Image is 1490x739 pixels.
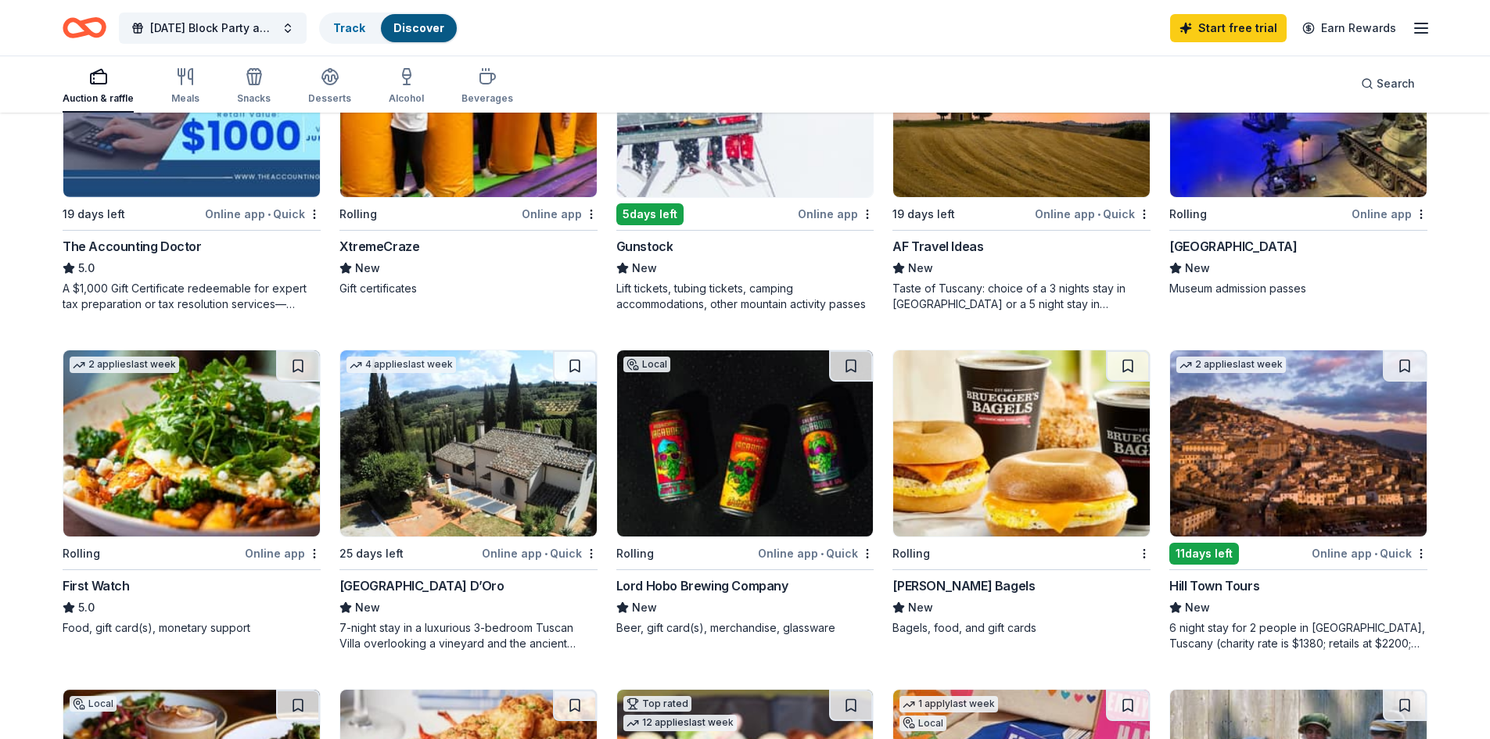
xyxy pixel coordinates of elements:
button: TrackDiscover [319,13,458,44]
div: 6 night stay for 2 people in [GEOGRAPHIC_DATA], Tuscany (charity rate is $1380; retails at $2200;... [1169,620,1427,651]
span: Search [1377,74,1415,93]
div: Food, gift card(s), monetary support [63,620,321,636]
img: Image for Villa Sogni D’Oro [340,350,597,536]
div: Gift certificates [339,281,598,296]
span: 5.0 [78,259,95,278]
div: 25 days left [339,544,404,563]
div: [PERSON_NAME] Bagels [892,576,1035,595]
div: Online app [245,543,321,563]
img: Image for Lord Hobo Brewing Company [617,350,874,536]
div: XtremeCraze [339,237,420,256]
a: Image for Gunstock5days leftOnline appGunstockNewLift tickets, tubing tickets, camping accommodat... [616,10,874,312]
a: Image for Hill Town Tours 2 applieslast week11days leftOnline app•QuickHill Town ToursNew6 night ... [1169,350,1427,651]
div: A $1,000 Gift Certificate redeemable for expert tax preparation or tax resolution services—recipi... [63,281,321,312]
div: Online app [1352,204,1427,224]
div: 11 days left [1169,543,1239,565]
div: Hill Town Tours [1169,576,1259,595]
img: Image for First Watch [63,350,320,536]
a: Image for The Accounting DoctorTop rated17 applieslast week19 days leftOnline app•QuickThe Accoun... [63,10,321,312]
span: New [1185,259,1210,278]
div: Top rated [623,696,691,712]
div: Online app Quick [482,543,598,563]
div: 19 days left [892,205,955,224]
span: New [908,259,933,278]
div: 4 applies last week [346,357,456,373]
div: Rolling [616,544,654,563]
div: Rolling [339,205,377,224]
button: Search [1348,68,1427,99]
div: [GEOGRAPHIC_DATA] [1169,237,1297,256]
div: Bagels, food, and gift cards [892,620,1151,636]
div: Online app Quick [1312,543,1427,563]
div: 7-night stay in a luxurious 3-bedroom Tuscan Villa overlooking a vineyard and the ancient walled ... [339,620,598,651]
div: Gunstock [616,237,673,256]
div: Local [623,357,670,372]
button: Desserts [308,61,351,113]
div: Museum admission passes [1169,281,1427,296]
a: Image for Lord Hobo Brewing CompanyLocalRollingOnline app•QuickLord Hobo Brewing CompanyNewBeer, ... [616,350,874,636]
div: 12 applies last week [623,715,737,731]
span: • [820,547,824,560]
button: Snacks [237,61,271,113]
div: Lord Hobo Brewing Company [616,576,788,595]
div: 2 applies last week [1176,357,1286,373]
div: Online app [798,204,874,224]
span: • [544,547,548,560]
div: Online app Quick [205,204,321,224]
div: Beverages [461,92,513,105]
a: Start free trial [1170,14,1287,42]
button: Beverages [461,61,513,113]
div: Meals [171,92,199,105]
div: Beer, gift card(s), merchandise, glassware [616,620,874,636]
a: Track [333,21,365,34]
a: Image for Bruegger's BagelsRolling[PERSON_NAME] BagelsNewBagels, food, and gift cards [892,350,1151,636]
div: Auction & raffle [63,92,134,105]
div: Online app Quick [1035,204,1151,224]
a: Earn Rewards [1293,14,1406,42]
a: Image for American Heritage MuseumLocalRollingOnline app[GEOGRAPHIC_DATA]NewMuseum admission passes [1169,10,1427,296]
span: New [355,598,380,617]
span: [DATE] Block Party and Pet Spooktacular 2025 [150,19,275,38]
div: Rolling [1169,205,1207,224]
div: Online app [522,204,598,224]
img: Image for Bruegger's Bagels [893,350,1150,536]
a: Image for XtremeCrazeLocalRollingOnline appXtremeCrazeNewGift certificates [339,10,598,296]
a: Image for First Watch2 applieslast weekRollingOnline appFirst Watch5.0Food, gift card(s), monetar... [63,350,321,636]
div: Rolling [892,544,930,563]
button: Auction & raffle [63,61,134,113]
img: Image for Hill Town Tours [1170,350,1427,536]
span: New [632,598,657,617]
div: First Watch [63,576,130,595]
a: Home [63,9,106,46]
button: Meals [171,61,199,113]
div: 5 days left [616,203,684,225]
span: New [908,598,933,617]
div: Online app Quick [758,543,874,563]
div: AF Travel Ideas [892,237,983,256]
button: Alcohol [389,61,424,113]
div: [GEOGRAPHIC_DATA] D’Oro [339,576,504,595]
span: 5.0 [78,598,95,617]
span: • [1097,208,1100,221]
div: Snacks [237,92,271,105]
span: • [267,208,271,221]
div: 2 applies last week [70,357,179,373]
div: Taste of Tuscany: choice of a 3 nights stay in [GEOGRAPHIC_DATA] or a 5 night stay in [GEOGRAPHIC... [892,281,1151,312]
a: Discover [393,21,444,34]
span: • [1374,547,1377,560]
div: Rolling [63,544,100,563]
div: 19 days left [63,205,125,224]
div: Lift tickets, tubing tickets, camping accommodations, other mountain activity passes [616,281,874,312]
div: Desserts [308,92,351,105]
button: [DATE] Block Party and Pet Spooktacular 2025 [119,13,307,44]
div: Local [899,716,946,731]
span: New [1185,598,1210,617]
div: The Accounting Doctor [63,237,202,256]
span: New [355,259,380,278]
a: Image for Villa Sogni D’Oro4 applieslast week25 days leftOnline app•Quick[GEOGRAPHIC_DATA] D’OroN... [339,350,598,651]
a: Image for AF Travel Ideas7 applieslast week19 days leftOnline app•QuickAF Travel IdeasNewTaste of... [892,10,1151,312]
span: New [632,259,657,278]
div: 1 apply last week [899,696,998,712]
div: Local [70,696,117,712]
div: Alcohol [389,92,424,105]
